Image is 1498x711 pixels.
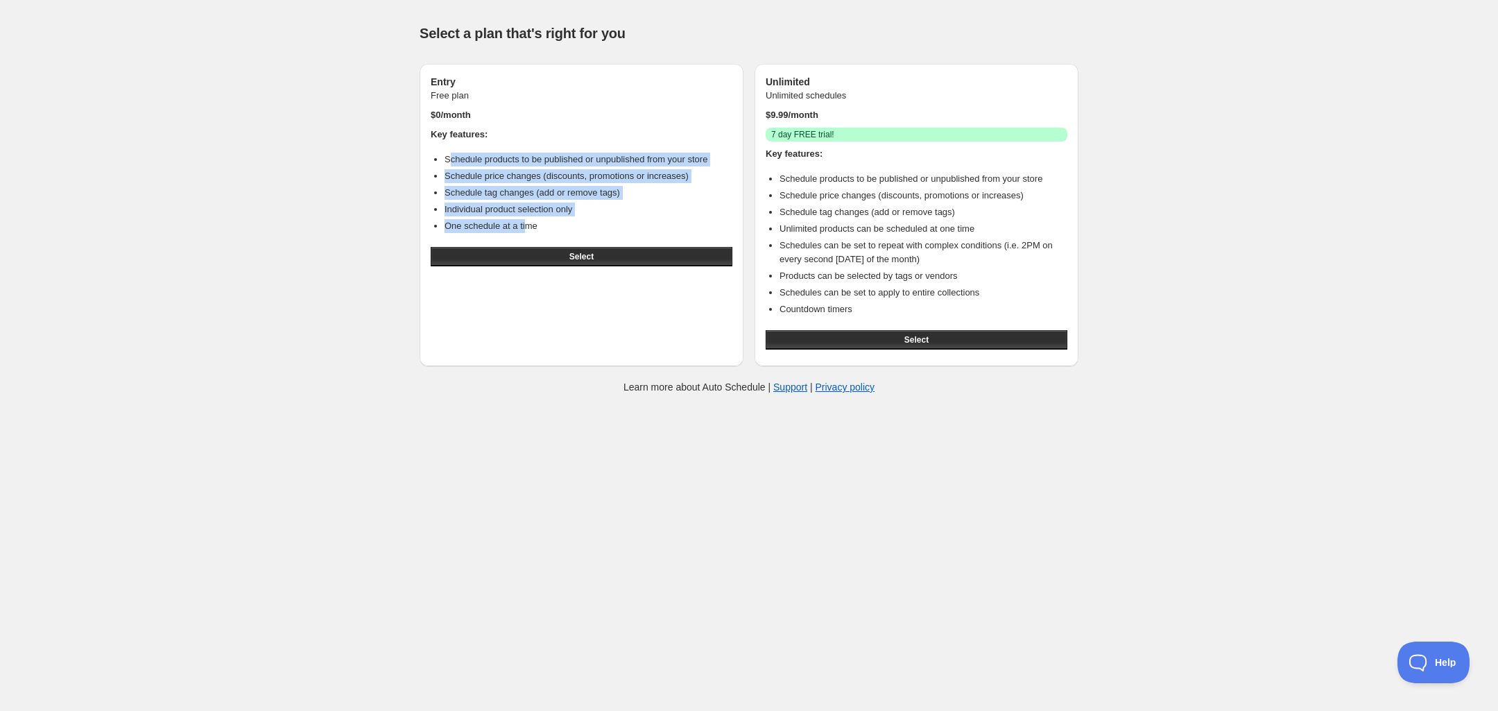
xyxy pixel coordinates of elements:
p: $ 9.99 /month [766,108,1067,122]
li: Schedules can be set to apply to entire collections [780,286,1067,300]
h1: Select a plan that's right for you [420,25,1078,42]
li: Unlimited products can be scheduled at one time [780,222,1067,236]
li: Countdown timers [780,302,1067,316]
li: Schedule tag changes (add or remove tags) [445,186,732,200]
li: Products can be selected by tags or vendors [780,269,1067,283]
li: Schedule price changes (discounts, promotions or increases) [445,169,732,183]
h4: Key features: [766,147,1067,161]
button: Select [766,330,1067,350]
li: Schedules can be set to repeat with complex conditions (i.e. 2PM on every second [DATE] of the mo... [780,239,1067,266]
button: Select [431,247,732,266]
a: Support [773,382,807,393]
a: Privacy policy [816,382,875,393]
p: $ 0 /month [431,108,732,122]
li: Schedule products to be published or unpublished from your store [445,153,732,166]
li: One schedule at a time [445,219,732,233]
p: Free plan [431,89,732,103]
p: Learn more about Auto Schedule | | [623,380,875,394]
li: Schedule products to be published or unpublished from your store [780,172,1067,186]
h4: Key features: [431,128,732,142]
iframe: Help Scout Beacon - Open [1397,642,1470,683]
li: Schedule tag changes (add or remove tags) [780,205,1067,219]
h3: Unlimited [766,75,1067,89]
span: Select [569,251,594,262]
iframe: Help Scout Beacon - Messages and Notifications [1255,551,1478,642]
span: 7 day FREE trial! [771,129,834,140]
li: Individual product selection only [445,203,732,216]
h3: Entry [431,75,732,89]
span: Select [904,334,929,345]
p: Unlimited schedules [766,89,1067,103]
li: Schedule price changes (discounts, promotions or increases) [780,189,1067,203]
